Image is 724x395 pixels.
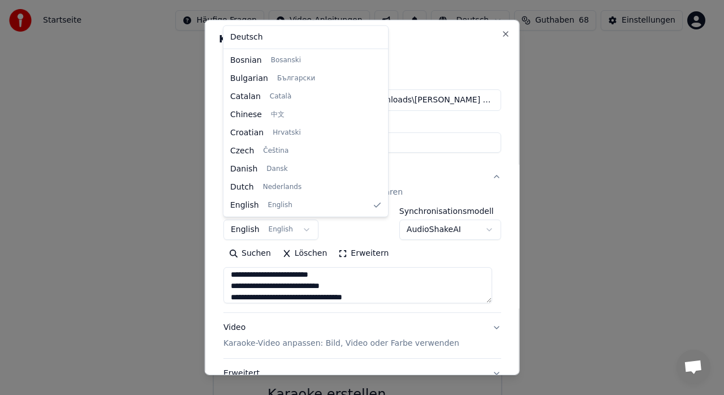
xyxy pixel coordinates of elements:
span: Catalan [230,91,261,102]
span: Bosnian [230,55,262,66]
span: English [268,200,292,209]
span: Català [270,92,291,101]
span: English [230,199,259,211]
span: Danish [230,163,257,174]
span: Bulgarian [230,73,268,84]
span: Български [277,74,315,83]
span: Croatian [230,127,264,139]
span: Chinese [230,109,262,121]
span: Hrvatski [273,128,301,138]
span: Nederlands [263,182,301,191]
span: Deutsch [230,32,263,43]
span: Bosanski [271,56,301,65]
span: Czech [230,145,254,156]
span: 中文 [271,110,285,119]
span: Dansk [266,164,287,173]
span: Čeština [263,146,288,155]
span: Dutch [230,181,254,192]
